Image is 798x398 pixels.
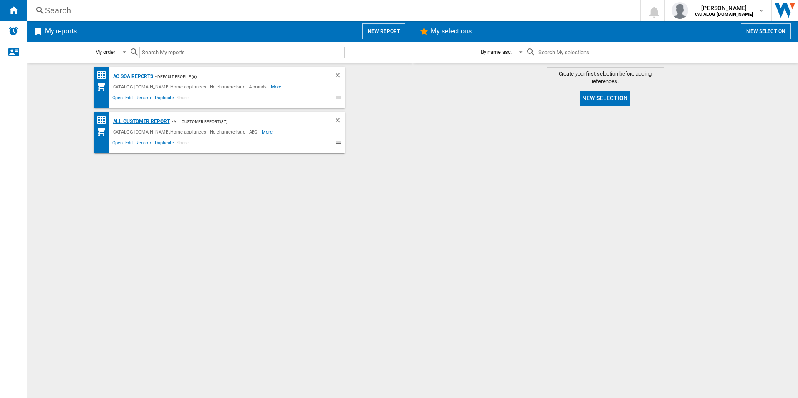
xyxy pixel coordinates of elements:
span: Share [175,139,190,149]
button: New report [362,23,405,39]
div: By name asc. [481,49,512,55]
div: Delete [334,71,345,82]
div: My Assortment [96,127,111,137]
div: - All Customer Report (37) [170,116,317,127]
button: New selection [741,23,791,39]
div: CATALOG [DOMAIN_NAME]:Home appliances - No characteristic - 4 brands [111,82,271,92]
h2: My reports [43,23,78,39]
span: More [271,82,283,92]
span: Edit [124,139,134,149]
div: Search [45,5,619,16]
span: Rename [134,94,154,104]
span: Edit [124,94,134,104]
div: Delete [334,116,345,127]
div: Price Matrix [96,115,111,126]
button: New selection [580,91,630,106]
div: Price Matrix [96,70,111,81]
div: My order [95,49,115,55]
span: [PERSON_NAME] [695,4,753,12]
div: - Default profile (6) [153,71,317,82]
h2: My selections [429,23,473,39]
span: Open [111,139,124,149]
span: Create your first selection before adding references. [547,70,664,85]
span: Duplicate [154,139,175,149]
div: AO SOA Reports [111,71,154,82]
span: Duplicate [154,94,175,104]
span: More [262,127,274,137]
span: Open [111,94,124,104]
input: Search My reports [139,47,345,58]
div: My Assortment [96,82,111,92]
div: CATALOG [DOMAIN_NAME]:Home appliances - No characteristic - AEG [111,127,262,137]
b: CATALOG [DOMAIN_NAME] [695,12,753,17]
img: alerts-logo.svg [8,26,18,36]
img: profile.jpg [672,2,688,19]
input: Search My selections [536,47,730,58]
div: All Customer Report [111,116,170,127]
span: Share [175,94,190,104]
span: Rename [134,139,154,149]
